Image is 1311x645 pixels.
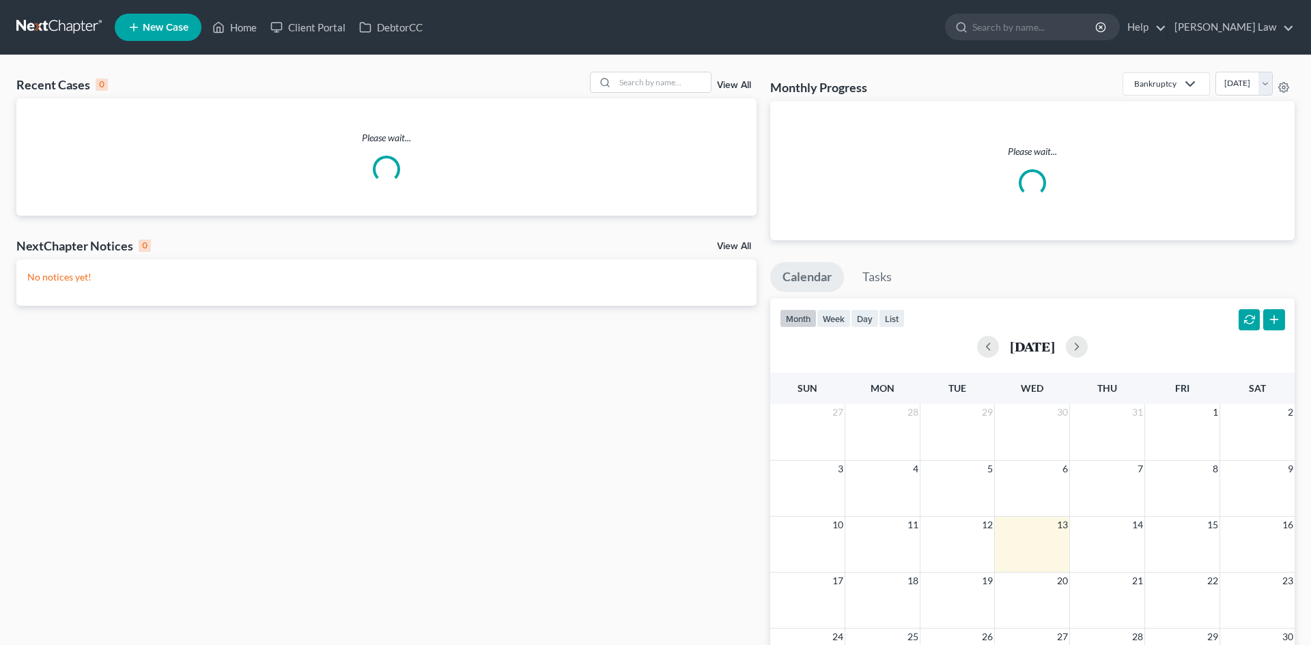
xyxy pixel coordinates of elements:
[1286,404,1295,420] span: 2
[986,461,994,477] span: 5
[770,79,867,96] h3: Monthly Progress
[817,309,851,328] button: week
[16,131,757,145] p: Please wait...
[871,382,894,394] span: Mon
[798,382,817,394] span: Sun
[264,15,352,40] a: Client Portal
[1281,573,1295,589] span: 23
[352,15,429,40] a: DebtorCC
[1120,15,1166,40] a: Help
[1056,629,1069,645] span: 27
[1168,15,1294,40] a: [PERSON_NAME] Law
[831,573,845,589] span: 17
[906,404,920,420] span: 28
[16,76,108,93] div: Recent Cases
[1061,461,1069,477] span: 6
[1286,461,1295,477] span: 9
[1134,78,1176,89] div: Bankruptcy
[717,81,751,90] a: View All
[1281,629,1295,645] span: 30
[831,517,845,533] span: 10
[981,573,994,589] span: 19
[1097,382,1117,394] span: Thu
[981,517,994,533] span: 12
[27,270,746,284] p: No notices yet!
[96,78,108,91] div: 0
[143,23,188,33] span: New Case
[1211,404,1220,420] span: 1
[1131,517,1144,533] span: 14
[1010,339,1055,354] h2: [DATE]
[851,309,879,328] button: day
[912,461,920,477] span: 4
[1206,629,1220,645] span: 29
[1211,461,1220,477] span: 8
[1206,573,1220,589] span: 22
[948,382,966,394] span: Tue
[1281,517,1295,533] span: 16
[831,404,845,420] span: 27
[1206,517,1220,533] span: 15
[972,14,1097,40] input: Search by name...
[780,309,817,328] button: month
[836,461,845,477] span: 3
[139,240,151,252] div: 0
[1056,404,1069,420] span: 30
[1131,404,1144,420] span: 31
[1131,573,1144,589] span: 21
[981,629,994,645] span: 26
[770,262,844,292] a: Calendar
[16,238,151,254] div: NextChapter Notices
[206,15,264,40] a: Home
[1249,382,1266,394] span: Sat
[1175,382,1189,394] span: Fri
[1136,461,1144,477] span: 7
[717,242,751,251] a: View All
[906,517,920,533] span: 11
[1131,629,1144,645] span: 28
[1021,382,1043,394] span: Wed
[781,145,1284,158] p: Please wait...
[850,262,904,292] a: Tasks
[1056,517,1069,533] span: 13
[831,629,845,645] span: 24
[906,573,920,589] span: 18
[615,72,711,92] input: Search by name...
[906,629,920,645] span: 25
[879,309,905,328] button: list
[1056,573,1069,589] span: 20
[981,404,994,420] span: 29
